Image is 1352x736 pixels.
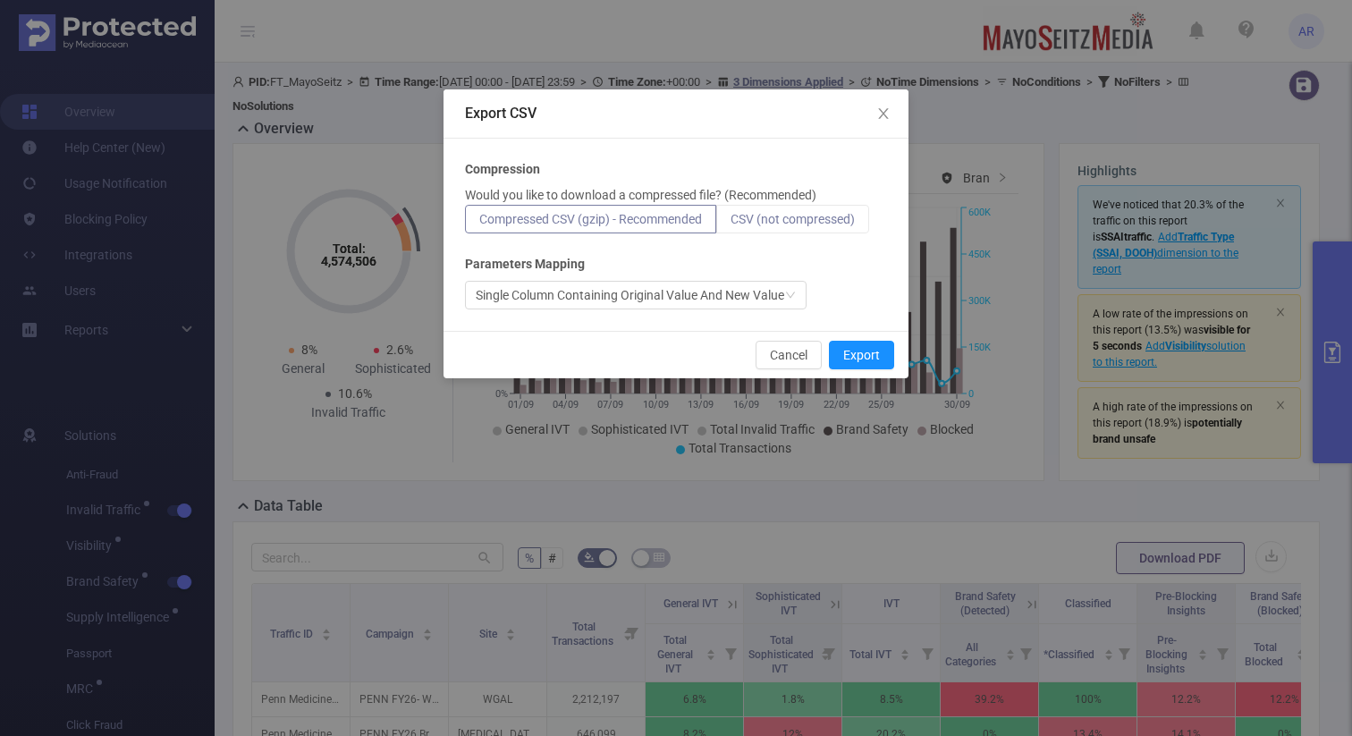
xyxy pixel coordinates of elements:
[465,104,887,123] div: Export CSV
[465,186,816,205] p: Would you like to download a compressed file? (Recommended)
[829,341,894,369] button: Export
[465,160,540,179] b: Compression
[476,282,784,309] div: Single Column Containing Original Value And New Value
[465,255,585,274] b: Parameters Mapping
[858,89,908,140] button: Close
[876,106,891,121] i: icon: close
[731,212,855,226] span: CSV (not compressed)
[756,341,822,369] button: Cancel
[785,290,796,302] i: icon: down
[479,212,702,226] span: Compressed CSV (gzip) - Recommended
